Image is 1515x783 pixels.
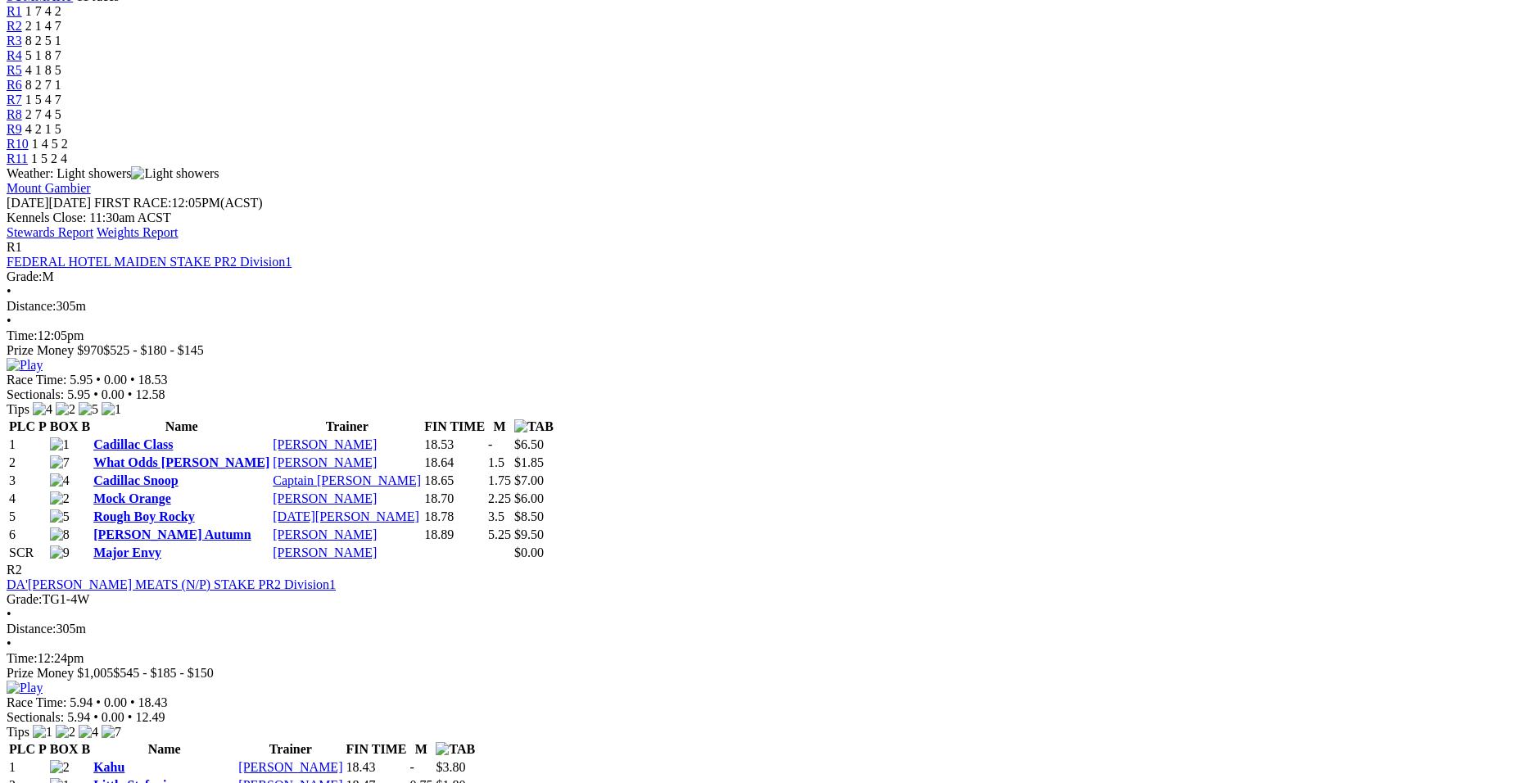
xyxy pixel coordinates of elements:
[7,695,66,709] span: Race Time:
[7,387,64,401] span: Sectionals:
[93,437,173,451] a: Cadillac Class
[128,710,133,724] span: •
[102,710,124,724] span: 0.00
[7,592,1508,607] div: TG1-4W
[93,419,270,435] th: Name
[33,402,52,417] img: 4
[409,741,433,758] th: M
[273,473,421,487] a: Captain [PERSON_NAME]
[93,473,179,487] a: Cadillac Snoop
[135,387,165,401] span: 12.58
[25,93,61,106] span: 1 5 4 7
[50,545,70,560] img: 9
[25,4,61,18] span: 1 7 4 2
[67,710,90,724] span: 5.94
[7,607,11,621] span: •
[7,4,22,18] a: R1
[7,666,1508,681] div: Prize Money $1,005
[104,695,127,709] span: 0.00
[33,725,52,740] img: 1
[50,419,79,433] span: BOX
[7,240,22,254] span: R1
[96,695,101,709] span: •
[7,210,1508,225] div: Kennels Close: 11:30am ACST
[102,387,124,401] span: 0.00
[7,681,43,695] img: Play
[237,741,343,758] th: Trainer
[104,373,127,387] span: 0.00
[7,196,91,210] span: [DATE]
[7,299,56,313] span: Distance:
[7,373,66,387] span: Race Time:
[273,455,377,469] a: [PERSON_NAME]
[423,527,486,543] td: 18.89
[7,651,1508,666] div: 12:24pm
[7,328,38,342] span: Time:
[70,373,93,387] span: 5.95
[488,491,511,505] text: 2.25
[130,373,135,387] span: •
[7,137,29,151] a: R10
[93,710,98,724] span: •
[423,491,486,507] td: 18.70
[7,107,22,121] a: R8
[514,491,544,505] span: $6.00
[50,527,70,542] img: 8
[8,527,47,543] td: 6
[25,107,61,121] span: 2 7 4 5
[138,695,168,709] span: 18.43
[273,509,419,523] a: [DATE][PERSON_NAME]
[7,636,11,650] span: •
[93,545,161,559] a: Major Envy
[423,509,486,525] td: 18.78
[50,760,70,775] img: 2
[56,725,75,740] img: 2
[7,225,93,239] a: Stewards Report
[7,34,22,48] a: R3
[7,122,22,136] span: R9
[113,666,214,680] span: $545 - $185 - $150
[79,402,98,417] img: 5
[487,419,512,435] th: M
[409,760,414,774] text: -
[345,759,407,776] td: 18.43
[488,527,511,541] text: 5.25
[7,255,292,269] a: FEDERAL HOTEL MAIDEN STAKE PR2 Division1
[25,19,61,33] span: 2 1 4 7
[514,419,554,434] img: TAB
[7,343,1508,358] div: Prize Money $970
[7,93,22,106] a: R7
[102,402,121,417] img: 1
[50,742,79,756] span: BOX
[7,299,1508,314] div: 305m
[514,527,544,541] span: $9.50
[8,509,47,525] td: 5
[423,437,486,453] td: 18.53
[130,695,135,709] span: •
[50,491,70,506] img: 2
[94,196,171,210] span: FIRST RACE:
[9,742,35,756] span: PLC
[9,419,35,433] span: PLC
[93,760,124,774] a: Kahu
[102,725,121,740] img: 7
[103,343,204,357] span: $525 - $180 - $145
[94,196,263,210] span: 12:05PM(ACST)
[81,742,90,756] span: B
[96,373,101,387] span: •
[25,34,61,48] span: 8 2 5 1
[7,181,91,195] a: Mount Gambier
[93,509,195,523] a: Rough Boy Rocky
[488,509,504,523] text: 3.5
[128,387,133,401] span: •
[514,545,544,559] span: $0.00
[8,473,47,489] td: 3
[31,152,67,165] span: 1 5 2 4
[488,455,504,469] text: 1.5
[7,269,43,283] span: Grade:
[25,122,61,136] span: 4 2 1 5
[7,63,22,77] span: R5
[7,592,43,606] span: Grade:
